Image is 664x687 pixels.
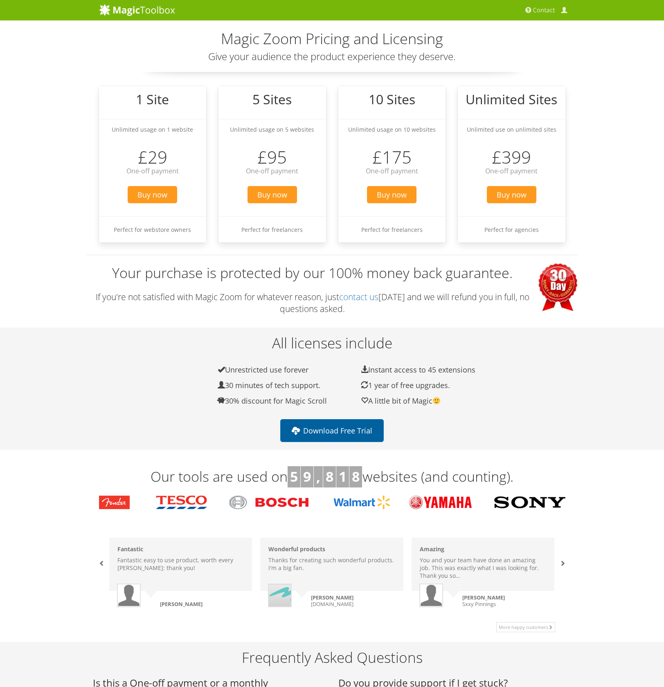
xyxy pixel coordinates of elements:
img: magictoolbox-customers.png [99,496,565,509]
li: Perfect for freelancers [218,216,326,242]
h3: £95 [218,148,326,166]
big: 5 Sites [252,90,292,108]
span: Buy now [367,186,416,203]
a: contact us [339,291,378,303]
img: MagicToolbox.com - Image tools for your website [99,4,175,16]
b: 8 [326,467,333,486]
img: Alex Knezevic, marenagroup.com [269,584,340,606]
a: Download Free Trial [280,419,384,442]
li: 1 year of free upgrades. [342,381,486,390]
li: Unlimited use on unlimited sites [458,119,565,139]
big: Unlimited Sites [466,90,557,108]
h6: Fantastic [117,546,244,552]
b: 1 [339,467,347,486]
li: Unlimited usage on 1 website [99,119,207,139]
p: If you're not satisfied with Magic Zoom for whatever reason, just [DATE] and we will refund you i... [87,291,578,315]
p: You and your team have done an amazing job. This was exactly what I was looking for. Thank you so… [420,556,547,579]
h3: Give your audience the product experience they deserve. [99,51,565,62]
li: Unrestricted use forever [199,365,342,375]
b: 5 [290,467,298,486]
span: Contact [533,6,555,14]
li: Perfect for agencies [458,216,565,242]
p: Fantastic easy to use product, worth every [PERSON_NAME]: thank you! [117,556,244,572]
big: 10 Sites [369,90,415,108]
img: 🙂 [433,397,440,404]
h6: Wonderful products [268,546,395,552]
span: One-off payment [246,166,298,175]
li: A little bit of Magic [342,396,486,406]
span: One-off payment [485,166,538,175]
img: Matt Walters, [118,584,140,606]
h3: Our tools are used on websites (and counting). [93,466,572,487]
li: 30% discount for Magic Scroll [199,396,342,406]
strong: [PERSON_NAME] [160,600,203,608]
a: More happy customers [496,622,555,632]
b: 9 [303,467,311,486]
b: 8 [352,467,360,486]
big: 1 Site [136,90,169,108]
b: , [316,467,320,486]
h2: All licenses include [87,335,578,351]
span: One-off payment [126,166,179,175]
li: Unlimited usage on 10 websites [338,119,446,139]
li: Perfect for webstore owners [99,216,207,242]
span: Buy now [487,186,536,203]
span: Buy now [128,186,177,203]
h3: £175 [338,148,446,166]
li: Instant access to 45 extensions [342,365,486,375]
p: Thanks for creating such wonderful products. I'm a big fan. [268,556,395,572]
img: Asim Khan, Sxxy Pinnings [420,584,442,606]
img: 30 days money-back guarantee [538,263,578,311]
li: 30 minutes of tech support. [199,381,342,390]
small: [DOMAIN_NAME] [268,594,411,607]
li: Unlimited usage on 5 websites [218,119,326,139]
small: Sxxy Pinnings [419,594,563,607]
h2: Frequently Asked Questions [93,650,572,666]
strong: [PERSON_NAME] [462,594,505,601]
h3: £399 [458,148,565,166]
h2: Magic Zoom Pricing and Licensing [99,31,565,47]
strong: [PERSON_NAME] [311,594,353,601]
h3: Your purchase is protected by our 100% money back guarantee. [87,263,578,283]
h6: Amazing [420,546,547,552]
h3: £29 [99,148,207,166]
li: Perfect for freelancers [338,216,446,242]
span: Buy now [248,186,297,203]
span: One-off payment [366,166,418,175]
